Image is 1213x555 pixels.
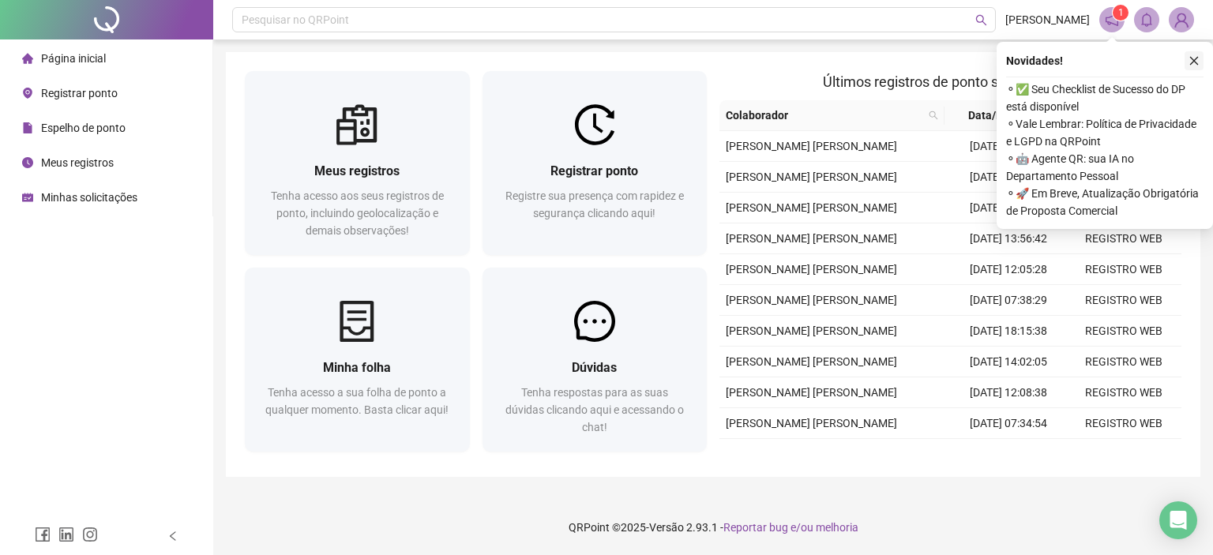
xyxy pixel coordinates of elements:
[265,386,449,416] span: Tenha acesso a sua folha de ponto a qualquer momento. Basta clicar aqui!
[41,122,126,134] span: Espelho de ponto
[726,140,897,152] span: [PERSON_NAME] [PERSON_NAME]
[951,377,1066,408] td: [DATE] 12:08:38
[41,156,114,169] span: Meus registros
[41,191,137,204] span: Minhas solicitações
[1006,52,1063,69] span: Novidades !
[505,386,684,433] span: Tenha respostas para as suas dúvidas clicando aqui e acessando o chat!
[58,527,74,542] span: linkedin
[1066,439,1181,470] td: REGISTRO WEB
[649,521,684,534] span: Versão
[213,500,1213,555] footer: QRPoint © 2025 - 2.93.1 -
[1005,11,1090,28] span: [PERSON_NAME]
[1066,223,1181,254] td: REGISTRO WEB
[483,71,708,255] a: Registrar pontoRegistre sua presença com rapidez e segurança clicando aqui!
[726,232,897,245] span: [PERSON_NAME] [PERSON_NAME]
[726,386,897,399] span: [PERSON_NAME] [PERSON_NAME]
[35,527,51,542] span: facebook
[1006,115,1204,150] span: ⚬ Vale Lembrar: Política de Privacidade e LGPD na QRPoint
[1105,13,1119,27] span: notification
[1006,150,1204,185] span: ⚬ 🤖 Agente QR: sua IA no Departamento Pessoal
[22,157,33,168] span: clock-circle
[951,223,1066,254] td: [DATE] 13:56:42
[726,107,922,124] span: Colaborador
[944,100,1057,131] th: Data/Hora
[726,355,897,368] span: [PERSON_NAME] [PERSON_NAME]
[82,527,98,542] span: instagram
[550,163,638,178] span: Registrar ponto
[951,408,1066,439] td: [DATE] 07:34:54
[723,521,858,534] span: Reportar bug e/ou melhoria
[951,107,1038,124] span: Data/Hora
[951,347,1066,377] td: [DATE] 14:02:05
[22,192,33,203] span: schedule
[726,171,897,183] span: [PERSON_NAME] [PERSON_NAME]
[726,263,897,276] span: [PERSON_NAME] [PERSON_NAME]
[951,316,1066,347] td: [DATE] 18:15:38
[245,268,470,452] a: Minha folhaTenha acesso a sua folha de ponto a qualquer momento. Basta clicar aqui!
[726,417,897,429] span: [PERSON_NAME] [PERSON_NAME]
[951,193,1066,223] td: [DATE] 18:19:23
[1066,254,1181,285] td: REGISTRO WEB
[483,268,708,452] a: DúvidasTenha respostas para as suas dúvidas clicando aqui e acessando o chat!
[41,87,118,99] span: Registrar ponto
[726,324,897,337] span: [PERSON_NAME] [PERSON_NAME]
[22,88,33,99] span: environment
[505,189,684,219] span: Registre sua presença com rapidez e segurança clicando aqui!
[1140,13,1154,27] span: bell
[245,71,470,255] a: Meus registrosTenha acesso aos seus registros de ponto, incluindo geolocalização e demais observa...
[951,254,1066,285] td: [DATE] 12:05:28
[1006,81,1204,115] span: ⚬ ✅ Seu Checklist de Sucesso do DP está disponível
[1066,408,1181,439] td: REGISTRO WEB
[41,52,106,65] span: Página inicial
[926,103,941,127] span: search
[1113,5,1129,21] sup: 1
[929,111,938,120] span: search
[1006,185,1204,219] span: ⚬ 🚀 Em Breve, Atualização Obrigatória de Proposta Comercial
[1159,501,1197,539] div: Open Intercom Messenger
[975,14,987,26] span: search
[1118,7,1124,18] span: 1
[314,163,400,178] span: Meus registros
[271,189,444,237] span: Tenha acesso aos seus registros de ponto, incluindo geolocalização e demais observações!
[167,531,178,542] span: left
[951,162,1066,193] td: [DATE] 07:34:10
[1066,316,1181,347] td: REGISTRO WEB
[726,201,897,214] span: [PERSON_NAME] [PERSON_NAME]
[572,360,617,375] span: Dúvidas
[951,285,1066,316] td: [DATE] 07:38:29
[951,131,1066,162] td: [DATE] 11:04:18
[1066,377,1181,408] td: REGISTRO WEB
[1170,8,1193,32] img: 90501
[1066,285,1181,316] td: REGISTRO WEB
[1189,55,1200,66] span: close
[726,294,897,306] span: [PERSON_NAME] [PERSON_NAME]
[22,53,33,64] span: home
[823,73,1078,90] span: Últimos registros de ponto sincronizados
[1066,347,1181,377] td: REGISTRO WEB
[951,439,1066,470] td: [DATE] 19:13:08
[22,122,33,133] span: file
[323,360,391,375] span: Minha folha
